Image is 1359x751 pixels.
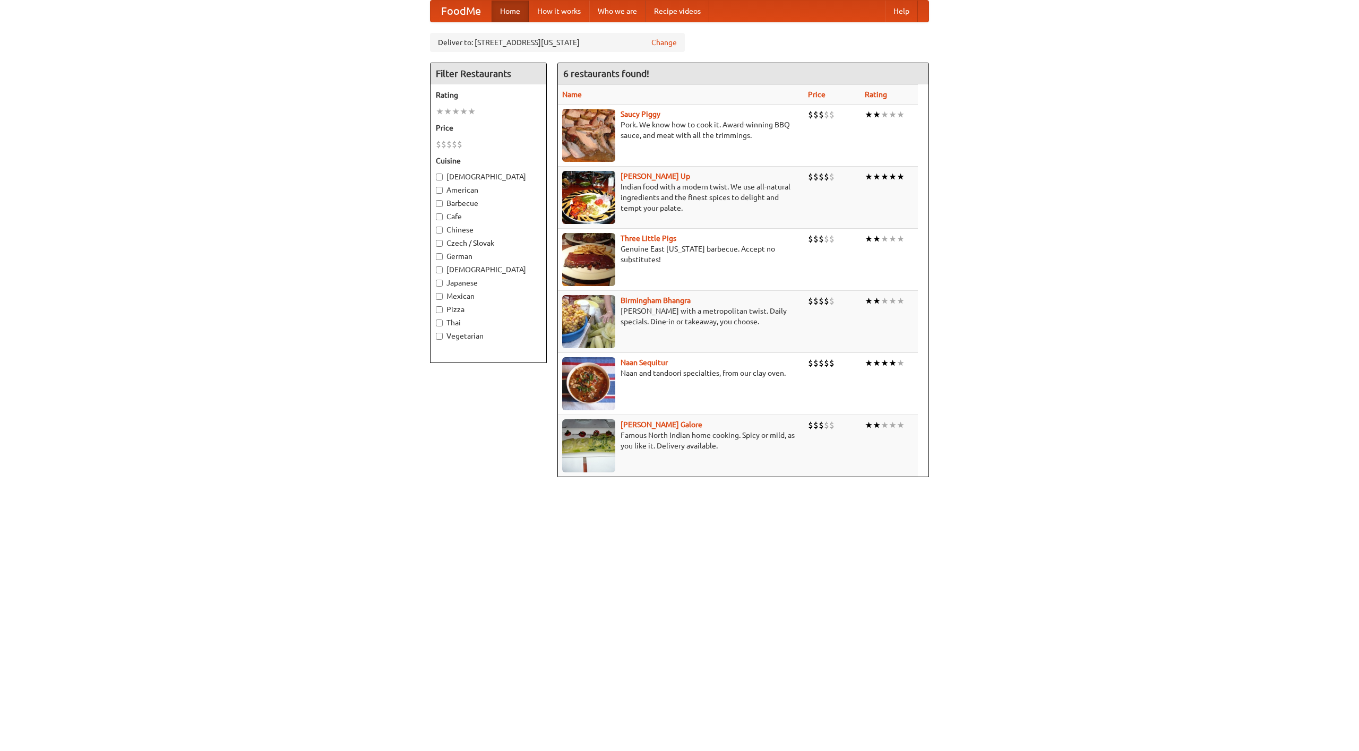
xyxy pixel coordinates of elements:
[865,295,873,307] li: ★
[824,357,829,369] li: $
[452,139,457,150] li: $
[829,295,835,307] li: $
[819,357,824,369] li: $
[436,266,443,273] input: [DEMOGRAPHIC_DATA]
[436,240,443,247] input: Czech / Slovak
[829,357,835,369] li: $
[881,419,889,431] li: ★
[468,106,476,117] li: ★
[436,320,443,326] input: Thai
[436,213,443,220] input: Cafe
[436,264,541,275] label: [DEMOGRAPHIC_DATA]
[436,253,443,260] input: German
[562,244,799,265] p: Genuine East [US_STATE] barbecue. Accept no substitutes!
[813,419,819,431] li: $
[881,171,889,183] li: ★
[819,419,824,431] li: $
[441,139,446,150] li: $
[897,357,905,369] li: ★
[621,234,676,243] a: Three Little Pigs
[562,419,615,472] img: currygalore.jpg
[436,306,443,313] input: Pizza
[621,172,690,180] a: [PERSON_NAME] Up
[889,109,897,120] li: ★
[813,233,819,245] li: $
[436,211,541,222] label: Cafe
[431,1,492,22] a: FoodMe
[897,171,905,183] li: ★
[889,295,897,307] li: ★
[819,109,824,120] li: $
[873,109,881,120] li: ★
[829,419,835,431] li: $
[621,296,691,305] a: Birmingham Bhangra
[562,430,799,451] p: Famous North Indian home cooking. Spicy or mild, as you like it. Delivery available.
[562,109,615,162] img: saucy.jpg
[436,333,443,340] input: Vegetarian
[436,200,443,207] input: Barbecue
[562,171,615,224] img: curryup.jpg
[885,1,918,22] a: Help
[436,278,541,288] label: Japanese
[873,233,881,245] li: ★
[436,331,541,341] label: Vegetarian
[436,185,541,195] label: American
[444,106,452,117] li: ★
[436,251,541,262] label: German
[873,419,881,431] li: ★
[562,90,582,99] a: Name
[436,304,541,315] label: Pizza
[562,368,799,378] p: Naan and tandoori specialties, from our clay oven.
[813,295,819,307] li: $
[808,419,813,431] li: $
[563,68,649,79] ng-pluralize: 6 restaurants found!
[452,106,460,117] li: ★
[824,419,829,431] li: $
[881,295,889,307] li: ★
[436,293,443,300] input: Mexican
[808,295,813,307] li: $
[621,420,702,429] a: [PERSON_NAME] Galore
[829,171,835,183] li: $
[819,171,824,183] li: $
[430,33,685,52] div: Deliver to: [STREET_ADDRESS][US_STATE]
[897,233,905,245] li: ★
[824,295,829,307] li: $
[562,295,615,348] img: bhangra.jpg
[436,227,443,234] input: Chinese
[562,306,799,327] p: [PERSON_NAME] with a metropolitan twist. Daily specials. Dine-in or takeaway, you choose.
[808,109,813,120] li: $
[589,1,646,22] a: Who we are
[865,419,873,431] li: ★
[873,357,881,369] li: ★
[621,358,668,367] a: Naan Sequitur
[457,139,462,150] li: $
[881,233,889,245] li: ★
[808,90,825,99] a: Price
[808,357,813,369] li: $
[436,106,444,117] li: ★
[492,1,529,22] a: Home
[436,280,443,287] input: Japanese
[436,123,541,133] h5: Price
[621,110,660,118] a: Saucy Piggy
[808,233,813,245] li: $
[813,171,819,183] li: $
[897,295,905,307] li: ★
[873,295,881,307] li: ★
[824,171,829,183] li: $
[562,182,799,213] p: Indian food with a modern twist. We use all-natural ingredients and the finest spices to delight ...
[824,233,829,245] li: $
[446,139,452,150] li: $
[436,317,541,328] label: Thai
[865,109,873,120] li: ★
[431,63,546,84] h4: Filter Restaurants
[646,1,709,22] a: Recipe videos
[889,357,897,369] li: ★
[819,233,824,245] li: $
[562,233,615,286] img: littlepigs.jpg
[829,109,835,120] li: $
[562,119,799,141] p: Pork. We know how to cook it. Award-winning BBQ sauce, and meat with all the trimmings.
